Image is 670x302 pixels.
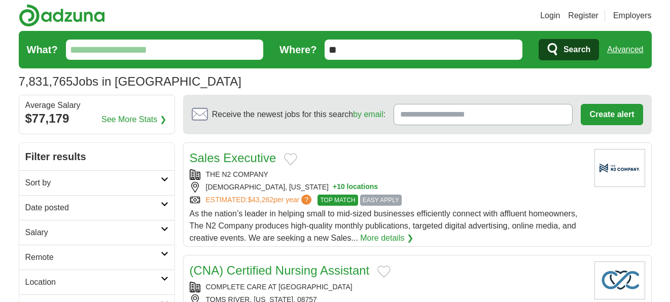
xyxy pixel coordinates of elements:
h2: Location [25,276,161,288]
span: + [333,182,337,193]
a: by email [353,110,383,119]
a: Date posted [19,195,174,220]
h2: Sort by [25,177,161,189]
span: ? [301,195,311,205]
a: Employers [613,10,652,22]
div: $77,179 [25,109,168,128]
label: Where? [279,42,316,57]
a: Location [19,270,174,294]
a: Salary [19,220,174,245]
a: Advanced [607,40,643,60]
h2: Date posted [25,202,161,214]
h2: Filter results [19,143,174,170]
a: Register [568,10,598,22]
button: Create alert [581,104,643,125]
a: See More Stats ❯ [101,114,166,126]
div: Average Salary [25,101,168,109]
img: Company logo [594,261,645,299]
div: THE N2 COMPANY [190,169,586,180]
a: Sales Executive [190,151,276,165]
span: $43,262 [248,196,273,204]
span: Search [563,40,590,60]
h2: Remote [25,251,161,263]
div: [DEMOGRAPHIC_DATA], [US_STATE] [190,182,586,193]
span: Receive the newest jobs for this search : [212,108,385,121]
button: Add to favorite jobs [284,153,297,165]
a: Remote [19,245,174,270]
div: COMPLETE CARE AT [GEOGRAPHIC_DATA] [190,282,586,292]
a: More details ❯ [360,232,413,244]
h1: Jobs in [GEOGRAPHIC_DATA] [19,74,241,88]
span: As the nation’s leader in helping small to mid-sized businesses efficiently connect with affluent... [190,209,578,242]
label: What? [27,42,58,57]
a: Sort by [19,170,174,195]
h2: Salary [25,226,161,239]
span: EASY APPLY [360,195,402,206]
a: Login [540,10,560,22]
span: 7,831,765 [19,72,73,91]
button: Add to favorite jobs [377,266,391,278]
img: Adzuna logo [19,4,105,27]
img: Company logo [594,149,645,187]
span: TOP MATCH [318,195,358,206]
button: +10 locations [333,182,378,193]
button: Search [539,39,599,60]
a: ESTIMATED:$43,262per year? [206,195,314,206]
a: (CNA) Certified Nursing Assistant [190,263,370,277]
